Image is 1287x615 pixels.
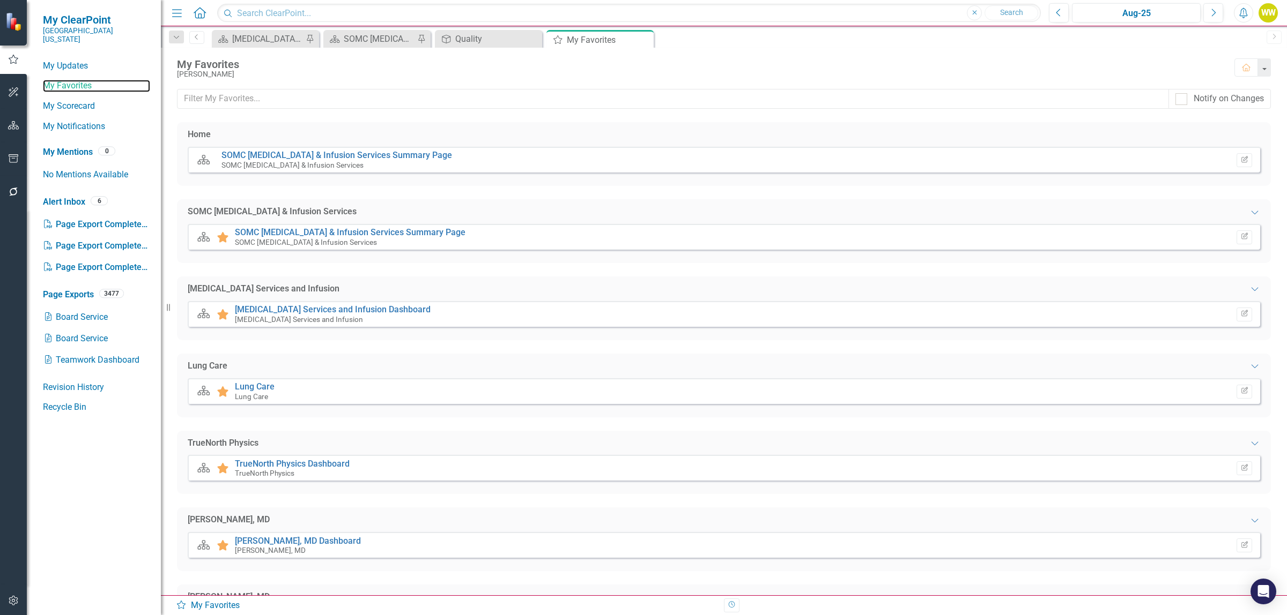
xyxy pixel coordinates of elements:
a: My Scorecard [43,100,150,112]
div: Page Export Completed: SOMC [MEDICAL_DATA] Infusion Services Summary Page [43,235,150,257]
a: Page Exports [43,289,94,301]
div: Open Intercom Messenger [1251,579,1276,604]
span: Search [1000,8,1023,17]
div: Home [188,129,211,141]
a: [MEDICAL_DATA] Services and Infusion Dashboard [214,32,303,46]
a: Alert Inbox [43,196,85,208]
div: [PERSON_NAME] [177,70,1224,78]
a: TrueNorth Physics Dashboard [235,459,350,469]
div: 3477 [99,289,124,298]
div: No Mentions Available [43,164,150,185]
a: Board Service [43,306,150,328]
img: ClearPoint Strategy [5,12,24,31]
div: My Favorites [177,58,1224,70]
a: Revision History [43,381,150,394]
div: Lung Care [188,360,227,372]
a: Teamwork Dashboard [43,349,150,371]
small: SOMC [MEDICAL_DATA] & Infusion Services [235,238,377,246]
a: [MEDICAL_DATA] Services and Infusion Dashboard [235,304,431,314]
small: [GEOGRAPHIC_DATA][US_STATE] [43,26,150,44]
div: Notify on Changes [1194,93,1264,105]
a: My Notifications [43,121,150,133]
div: [MEDICAL_DATA] Services and Infusion [188,283,339,295]
a: SOMC [MEDICAL_DATA] & Infusion Services Summary Page [326,32,415,46]
div: [MEDICAL_DATA] Services and Infusion Dashboard [232,32,303,46]
small: Lung Care [235,392,268,401]
span: My ClearPoint [43,13,150,26]
button: Set Home Page [1237,153,1252,167]
a: SOMC [MEDICAL_DATA] & Infusion Services Summary Page [235,227,465,237]
a: Board Service [43,328,150,349]
div: [PERSON_NAME], MD [188,591,270,603]
div: 0 [98,147,115,156]
div: My Favorites [567,33,651,47]
div: Page Export Completed: Infusion Cancellation Rate [43,214,150,235]
small: TrueNorth Physics [235,469,294,477]
div: SOMC [MEDICAL_DATA] & Infusion Services Summary Page [344,32,415,46]
a: SOMC [MEDICAL_DATA] & Infusion Services Summary Page [221,150,452,160]
div: Page Export Completed: [MEDICAL_DATA] Services and Infusion Dashboard [43,257,150,278]
a: Lung Care [235,381,275,392]
div: TrueNorth Physics [188,437,258,449]
div: [PERSON_NAME], MD [188,514,270,526]
a: My Favorites [43,80,150,92]
div: My Favorites [176,599,716,612]
input: Search ClearPoint... [217,4,1041,22]
div: Quality [455,32,539,46]
small: [PERSON_NAME], MD [235,546,306,554]
button: WW [1259,3,1278,22]
a: Quality [438,32,539,46]
div: Aug-25 [1076,7,1197,20]
a: My Updates [43,60,150,72]
button: Aug-25 [1072,3,1201,22]
small: SOMC [MEDICAL_DATA] & Infusion Services [221,161,364,169]
div: 6 [91,196,108,205]
div: SOMC [MEDICAL_DATA] & Infusion Services [188,206,357,218]
a: [PERSON_NAME], MD Dashboard [235,536,361,546]
a: My Mentions [43,146,93,159]
small: [MEDICAL_DATA] Services and Infusion [235,315,363,324]
button: Search [985,5,1038,20]
a: Recycle Bin [43,401,150,414]
input: Filter My Favorites... [177,89,1169,109]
